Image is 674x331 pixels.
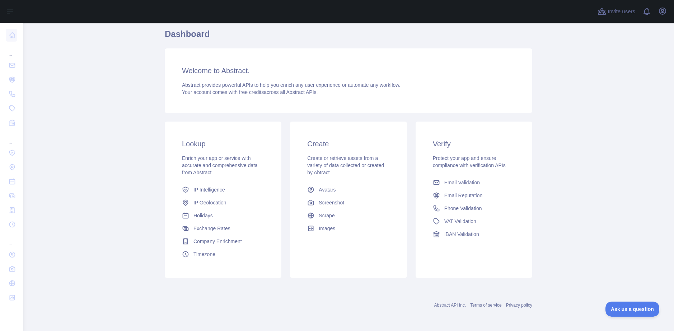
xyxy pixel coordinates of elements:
[193,212,213,219] span: Holidays
[165,28,532,46] h1: Dashboard
[182,155,258,175] span: Enrich your app or service with accurate and comprehensive data from Abstract
[444,231,479,238] span: IBAN Validation
[182,82,401,88] span: Abstract provides powerful APIs to help you enrich any user experience or automate any workflow.
[182,139,264,149] h3: Lookup
[182,89,318,95] span: Your account comes with across all Abstract APIs.
[193,199,226,206] span: IP Geolocation
[304,196,392,209] a: Screenshot
[182,66,515,76] h3: Welcome to Abstract.
[430,228,518,241] a: IBAN Validation
[179,222,267,235] a: Exchange Rates
[319,225,335,232] span: Images
[179,196,267,209] a: IP Geolocation
[319,199,344,206] span: Screenshot
[608,8,635,16] span: Invite users
[304,209,392,222] a: Scrape
[444,192,483,199] span: Email Reputation
[444,218,476,225] span: VAT Validation
[433,139,515,149] h3: Verify
[304,222,392,235] a: Images
[239,89,264,95] span: free credits
[179,183,267,196] a: IP Intelligence
[6,232,17,247] div: ...
[430,189,518,202] a: Email Reputation
[434,303,466,308] a: Abstract API Inc.
[506,303,532,308] a: Privacy policy
[193,238,242,245] span: Company Enrichment
[444,205,482,212] span: Phone Validation
[193,225,230,232] span: Exchange Rates
[304,183,392,196] a: Avatars
[6,131,17,145] div: ...
[596,6,637,17] button: Invite users
[430,202,518,215] a: Phone Validation
[307,139,389,149] h3: Create
[430,176,518,189] a: Email Validation
[605,302,660,317] iframe: Toggle Customer Support
[319,186,336,193] span: Avatars
[433,155,506,168] span: Protect your app and ensure compliance with verification APIs
[179,248,267,261] a: Timezone
[179,235,267,248] a: Company Enrichment
[179,209,267,222] a: Holidays
[430,215,518,228] a: VAT Validation
[444,179,480,186] span: Email Validation
[307,155,384,175] span: Create or retrieve assets from a variety of data collected or created by Abtract
[470,303,501,308] a: Terms of service
[6,43,17,57] div: ...
[193,251,215,258] span: Timezone
[319,212,334,219] span: Scrape
[193,186,225,193] span: IP Intelligence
